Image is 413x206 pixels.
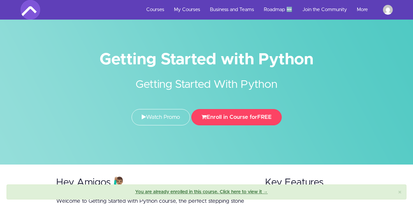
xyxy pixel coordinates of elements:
span: × [398,189,402,196]
img: mashereni@gmail.com [383,5,393,15]
a: You are already enrolled in this course. Click here to view it → [135,190,268,194]
h1: Getting Started with Python [21,52,393,67]
span: FREE [257,114,272,120]
a: Watch Promo [132,109,190,125]
button: Close [398,189,402,196]
h2: Getting Started With Python [84,67,329,93]
h2: Key Features [265,177,357,188]
h2: Hey Amigos 🙋🏽‍♂️ [56,177,253,188]
button: Enroll in Course forFREE [191,109,282,125]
